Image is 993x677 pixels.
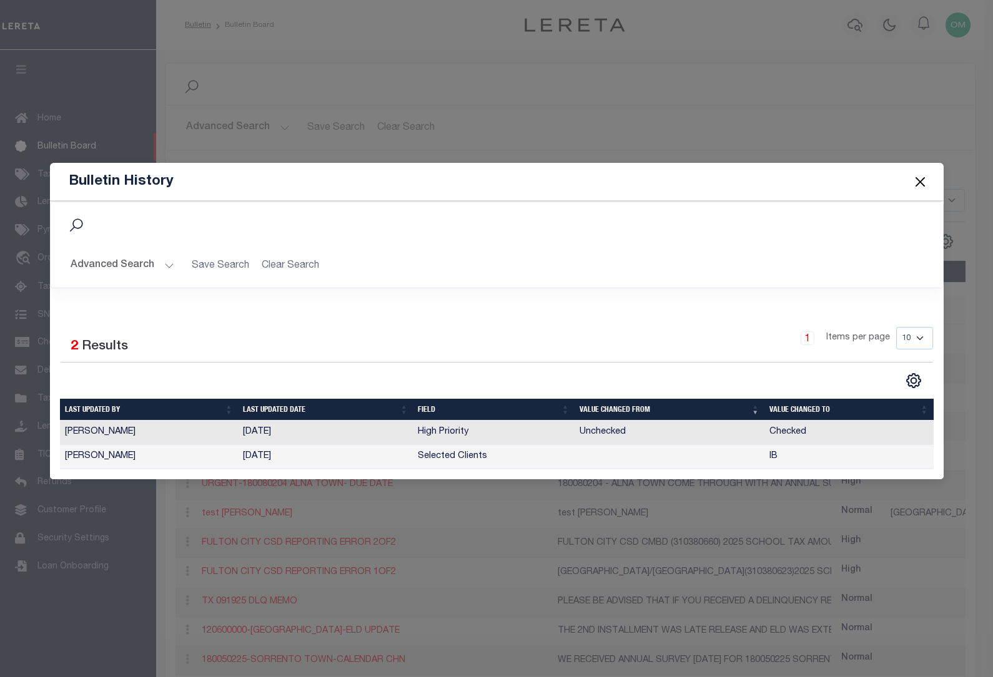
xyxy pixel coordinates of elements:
[60,421,238,445] td: [PERSON_NAME]
[413,399,574,421] th: Field: activate to sort column ascending
[413,421,574,445] td: High Priority
[238,445,413,469] td: [DATE]
[238,399,413,421] th: Last updated date: activate to sort column ascending
[69,173,174,190] h5: Bulletin History
[801,331,814,345] a: 1
[413,445,574,469] td: Selected Clients
[60,445,238,469] td: [PERSON_NAME]
[575,399,764,421] th: Value changed from: activate to sort column ascending
[826,331,890,345] span: Items per page
[575,421,764,445] td: Unchecked
[60,399,238,421] th: Last updated by: activate to sort column ascending
[764,399,933,421] th: Value changed to: activate to sort column ascending
[71,253,174,278] button: Advanced Search
[764,421,933,445] td: Checked
[764,445,933,469] td: IB
[238,421,413,445] td: [DATE]
[912,173,928,190] button: Close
